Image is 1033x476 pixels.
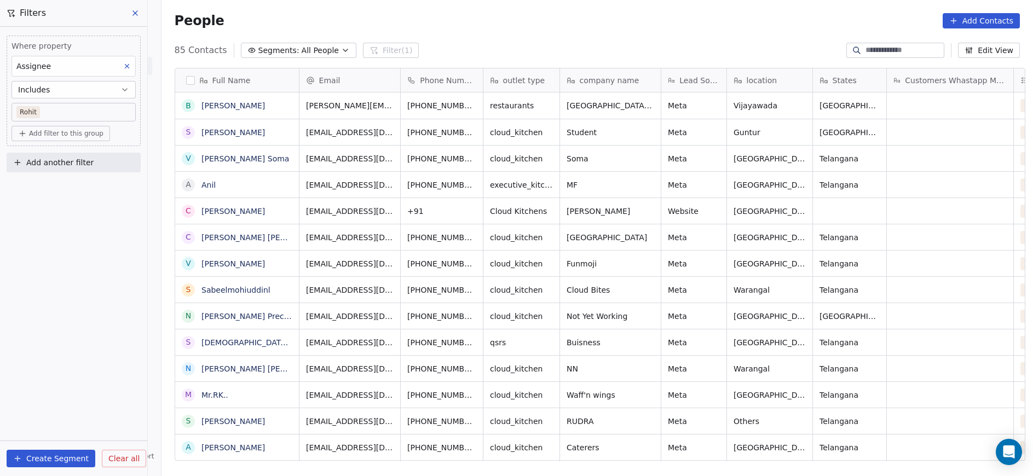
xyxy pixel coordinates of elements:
div: C [186,231,191,243]
div: Full Name [175,68,299,92]
span: Meta [668,258,720,269]
span: company name [580,75,639,86]
span: [EMAIL_ADDRESS][DOMAIN_NAME] [306,285,394,295]
span: Meta [668,100,720,111]
span: Customers Whastapp Message [905,75,1006,86]
span: Caterers [567,442,654,453]
span: [PHONE_NUMBER] [407,153,476,164]
span: Waff'n wings [567,390,654,400]
span: Soma [567,153,654,164]
span: Meta [668,337,720,348]
div: grid [175,92,299,461]
a: Sabeelmohiuddinl [201,286,270,294]
span: Segments: [258,45,299,56]
span: location [747,75,777,86]
span: Meta [668,416,720,427]
span: [GEOGRAPHIC_DATA] [734,232,806,243]
span: [EMAIL_ADDRESS][DOMAIN_NAME] [306,363,394,374]
a: [PERSON_NAME] [201,101,265,110]
span: Cloud Bites [567,285,654,295]
span: cloud_kitchen [490,311,553,322]
span: cloud_kitchen [490,416,553,427]
span: Email [319,75,341,86]
span: Meta [668,363,720,374]
a: [PERSON_NAME] [201,417,265,426]
span: NN [567,363,654,374]
span: [GEOGRAPHIC_DATA] [820,100,880,111]
div: Customers Whastapp Message [887,68,1013,92]
span: cloud_kitchen [490,442,553,453]
div: C [186,205,191,217]
a: Mr.RK.. [201,391,228,399]
span: [GEOGRAPHIC_DATA] [734,311,806,322]
span: [GEOGRAPHIC_DATA] [820,127,880,138]
span: [PHONE_NUMBER] [407,258,476,269]
span: Telangana [820,363,880,374]
a: [DEMOGRAPHIC_DATA][PERSON_NAME] [201,338,352,347]
span: [PHONE_NUMBER] [407,311,476,322]
div: location [727,68,812,92]
span: [PERSON_NAME][EMAIL_ADDRESS][DOMAIN_NAME] [306,100,394,111]
span: [EMAIL_ADDRESS][DOMAIN_NAME] [306,232,394,243]
span: cloud_kitchen [490,127,553,138]
span: 85 Contacts [175,44,227,57]
span: Guntur [734,127,806,138]
span: cloud_kitchen [490,285,553,295]
span: [GEOGRAPHIC_DATA] [734,442,806,453]
a: [PERSON_NAME] [201,443,265,452]
span: cloud_kitchen [490,390,553,400]
div: Phone Number [401,68,483,92]
span: outlet type [503,75,545,86]
span: Telangana [820,258,880,269]
span: +91 [407,206,476,217]
a: [PERSON_NAME] Soma [201,154,289,163]
span: [PHONE_NUMBER] [407,390,476,400]
div: V [186,153,191,164]
div: V [186,258,191,269]
a: [PERSON_NAME] [201,207,265,216]
span: Meta [668,179,720,190]
span: Meta [668,390,720,400]
div: S [186,336,191,348]
span: Telangana [820,442,880,453]
span: [PHONE_NUMBER] [407,232,476,243]
a: [PERSON_NAME] [PERSON_NAME] [201,233,331,242]
span: Telangana [820,337,880,348]
a: Help & Support [93,452,154,461]
span: [PHONE_NUMBER] [407,363,476,374]
span: [PHONE_NUMBER] [407,179,476,190]
span: [GEOGRAPHIC_DATA] [567,232,654,243]
span: Funmoji [567,258,654,269]
span: [EMAIL_ADDRESS][DOMAIN_NAME] [306,153,394,164]
span: Student [567,127,654,138]
span: Meta [668,232,720,243]
span: Telangana [820,285,880,295]
span: [PERSON_NAME] [567,206,654,217]
div: Email [299,68,400,92]
a: [PERSON_NAME] Precious [201,312,299,321]
a: Anil [201,181,216,189]
button: Filter(1) [363,43,419,58]
span: [EMAIL_ADDRESS][DOMAIN_NAME] [306,442,394,453]
span: Meta [668,311,720,322]
span: Not Yet Working [567,311,654,322]
div: Open Intercom Messenger [996,439,1022,465]
span: Meta [668,285,720,295]
span: cloud_kitchen [490,153,553,164]
span: Telangana [820,390,880,400]
span: Telangana [820,232,880,243]
span: qsrs [490,337,553,348]
span: People [175,13,224,29]
span: States [833,75,857,86]
span: Lead Source [679,75,719,86]
span: Website [668,206,720,217]
span: Vijayawada [734,100,806,111]
span: Warangal [734,363,806,374]
span: [EMAIL_ADDRESS][DOMAIN_NAME] [306,311,394,322]
span: cloud_kitchen [490,363,553,374]
span: MF [567,179,654,190]
a: [PERSON_NAME] [201,259,265,268]
div: A [186,442,191,453]
span: Meta [668,442,720,453]
span: [EMAIL_ADDRESS][DOMAIN_NAME] [306,179,394,190]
